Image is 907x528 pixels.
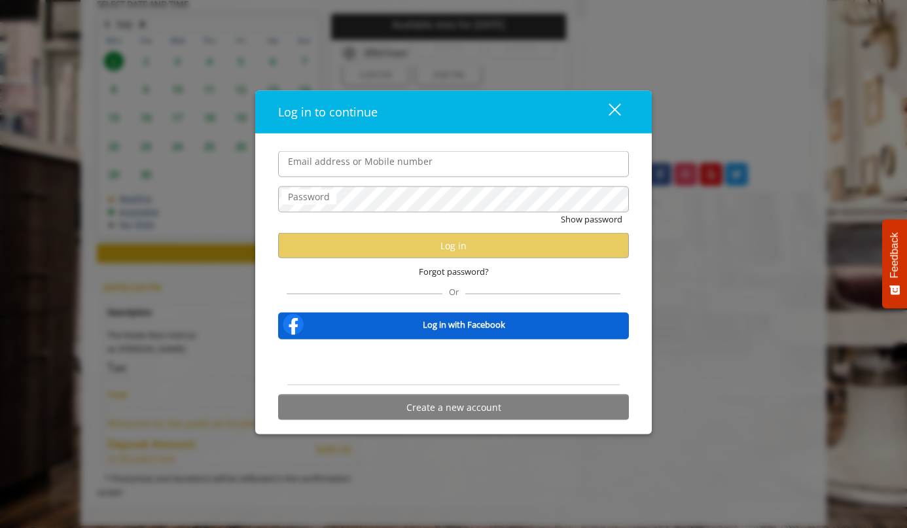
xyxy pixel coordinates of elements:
label: Password [281,190,336,204]
span: Forgot password? [419,265,489,279]
span: Log in to continue [278,104,378,120]
button: Create a new account [278,395,629,420]
div: close dialog [594,102,620,122]
input: Email address or Mobile number [278,151,629,177]
div: Sign in with Google. Opens in new tab [393,348,514,377]
b: Log in with Facebook [423,317,505,331]
iframe: Sign in with Google Button [387,348,520,377]
label: Email address or Mobile number [281,154,439,169]
input: Password [278,186,629,213]
button: Feedback - Show survey [882,219,907,308]
span: Feedback [889,232,900,278]
img: facebook-logo [280,311,306,338]
button: Show password [561,213,622,226]
button: Log in [278,233,629,258]
span: Or [442,286,465,298]
button: close dialog [584,99,629,126]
